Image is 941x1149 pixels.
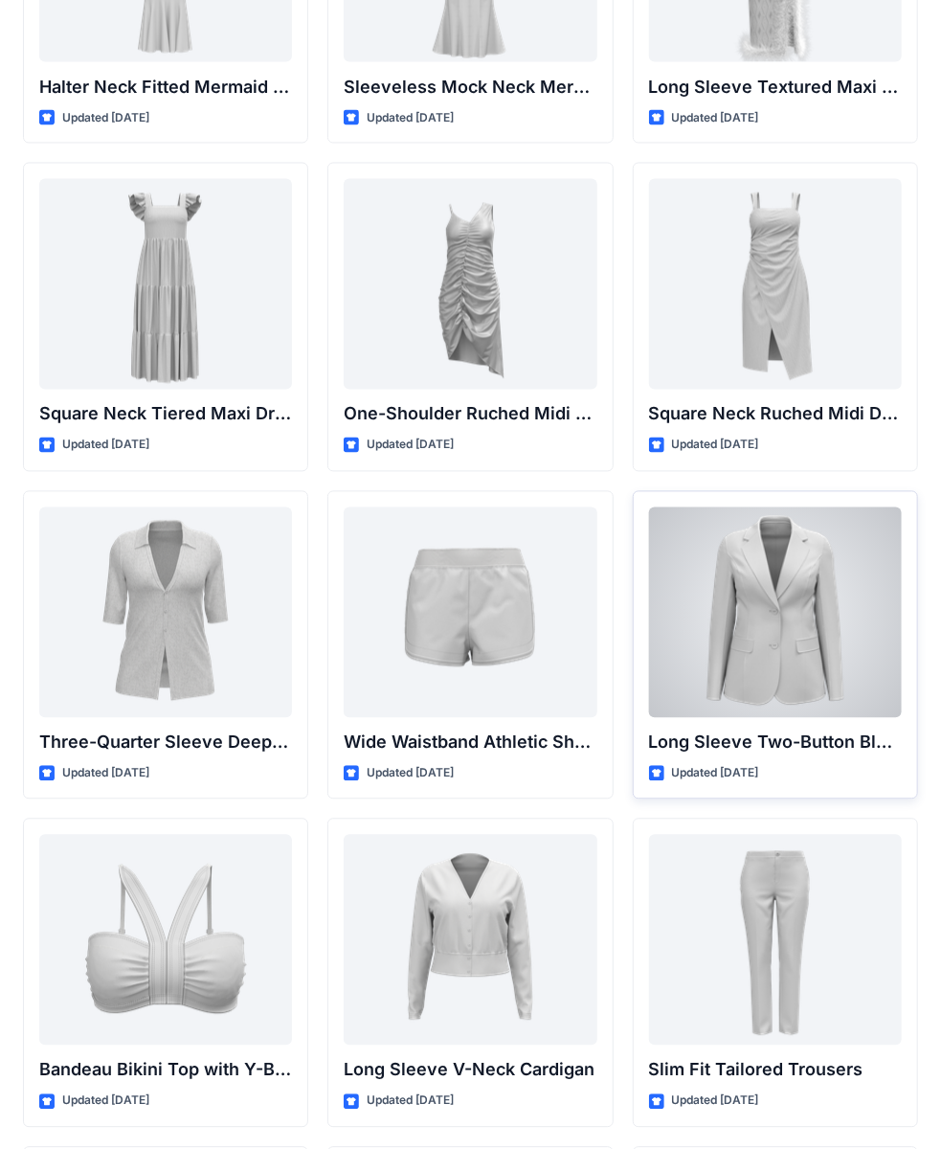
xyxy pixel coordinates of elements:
p: Bandeau Bikini Top with Y-Back Straps and Stitch Detail [39,1057,292,1084]
a: Wide Waistband Athletic Shorts [344,507,596,718]
p: Updated [DATE] [672,1092,759,1112]
p: Wide Waistband Athletic Shorts [344,730,596,756]
p: Updated [DATE] [367,1092,454,1112]
p: Updated [DATE] [367,436,454,456]
a: Long Sleeve V-Neck Cardigan [344,835,596,1046]
a: Slim Fit Tailored Trousers [649,835,902,1046]
p: Long Sleeve V-Neck Cardigan [344,1057,596,1084]
p: Updated [DATE] [367,108,454,128]
p: Long Sleeve Textured Maxi Dress with Feather Hem [649,74,902,101]
a: Long Sleeve Two-Button Blazer with Flap Pockets [649,507,902,718]
p: Updated [DATE] [672,108,759,128]
p: Sleeveless Mock Neck Mermaid Gown [344,74,596,101]
a: Three-Quarter Sleeve Deep V-Neck Button-Down Top [39,507,292,718]
a: Square Neck Tiered Maxi Dress with Ruffle Sleeves [39,179,292,390]
p: Updated [DATE] [62,108,149,128]
p: Square Neck Ruched Midi Dress with Asymmetrical Hem [649,401,902,428]
p: Updated [DATE] [672,764,759,784]
p: Updated [DATE] [367,764,454,784]
p: One-Shoulder Ruched Midi Dress with Asymmetrical Hem [344,401,596,428]
p: Updated [DATE] [62,764,149,784]
p: Long Sleeve Two-Button Blazer with Flap Pockets [649,730,902,756]
p: Halter Neck Fitted Mermaid Gown with Keyhole Detail [39,74,292,101]
p: Three-Quarter Sleeve Deep V-Neck Button-Down Top [39,730,292,756]
p: Updated [DATE] [672,436,759,456]
p: Updated [DATE] [62,436,149,456]
a: One-Shoulder Ruched Midi Dress with Asymmetrical Hem [344,179,596,390]
p: Updated [DATE] [62,1092,149,1112]
a: Square Neck Ruched Midi Dress with Asymmetrical Hem [649,179,902,390]
p: Slim Fit Tailored Trousers [649,1057,902,1084]
p: Square Neck Tiered Maxi Dress with Ruffle Sleeves [39,401,292,428]
a: Bandeau Bikini Top with Y-Back Straps and Stitch Detail [39,835,292,1046]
